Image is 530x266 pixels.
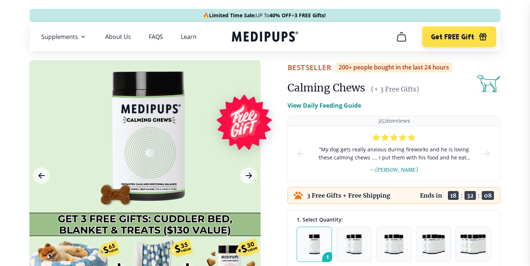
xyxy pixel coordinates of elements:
[297,216,491,223] div: 1. Select Quantity:
[41,33,78,40] span: Supplements
[297,227,332,262] button: 1
[448,191,459,200] span: 18
[287,81,365,94] h1: Calming Chews
[460,234,487,254] img: Pack of 5 - Natural Dog Supplements
[41,32,88,41] button: Supplements
[203,12,326,19] span: 🔥 UP To +
[297,126,305,181] button: prev-slide
[317,145,470,162] span: “ My dog gets really anxious during fireworks and he is loving these calming chews .... I put the...
[478,192,480,199] span: :
[181,33,197,40] a: Learn
[232,30,298,45] a: Medipups
[149,33,163,40] a: FAQS
[460,192,463,199] span: :
[307,192,390,199] p: 3 Free Gifts + Free Shipping
[384,234,403,254] img: Pack of 3 - Natural Dog Supplements
[336,62,452,72] div: 200+ people bought in the last 24 hours
[482,191,494,200] span: 08
[464,191,476,200] span: 32
[378,118,410,125] p: 3526 reviews
[482,126,491,181] button: next-slide
[240,168,257,184] button: Next Image
[287,62,331,72] span: BestSeller
[420,192,442,199] p: Ends in
[322,252,336,266] span: 1
[422,26,496,47] button: Get FREE Gift
[346,234,362,254] img: Pack of 2 - Natural Dog Supplements
[431,33,474,41] span: Get FREE Gift
[370,166,418,173] span: — [PERSON_NAME]
[371,85,419,93] span: (+ 3 Free Gifts)
[422,234,445,254] img: Pack of 4 - Natural Dog Supplements
[287,101,361,110] p: View Daily Feeding Guide
[309,234,320,254] img: Pack of 1 - Natural Dog Supplements
[33,168,50,184] button: Previous Image
[105,33,131,40] a: About Us
[393,28,410,46] button: cart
